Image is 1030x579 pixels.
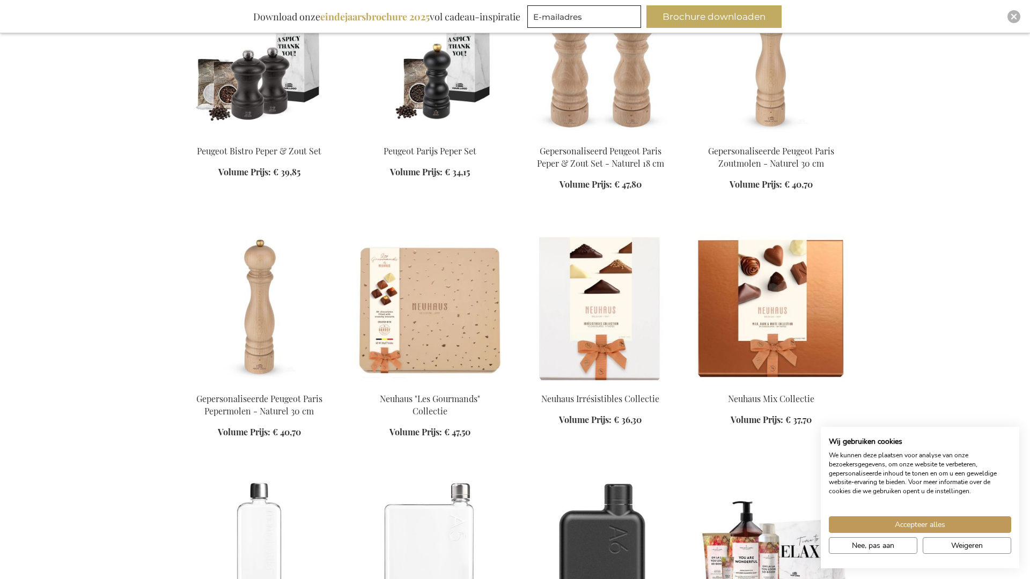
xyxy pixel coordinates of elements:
[728,393,814,404] a: Neuhaus Mix Collectie
[829,437,1011,447] h2: Wij gebruiken cookies
[527,5,641,28] input: E-mailadres
[197,145,321,157] a: Peugeot Bistro Peper & Zout Set
[182,234,336,384] img: Peugeot Paris Pepper Mill - Natural 30 cm
[320,10,430,23] b: eindejaarsbrochure 2025
[694,234,848,384] img: Neuhaus Mix Collection
[785,414,812,425] span: € 37,70
[560,179,612,190] span: Volume Prijs:
[895,519,945,530] span: Accepteer alles
[1007,10,1020,23] div: Close
[353,234,506,384] img: Neuhaus "Les Gourmands" Collection
[730,179,813,191] a: Volume Prijs: € 40,70
[1011,13,1017,20] img: Close
[560,179,642,191] a: Volume Prijs: € 47,80
[182,132,336,142] a: Peugeot Bistro Salt & Pepper Set
[708,145,834,169] a: Gepersonaliseerde Peugeot Paris Zoutmolen - Naturel 30 cm
[614,414,642,425] span: € 36,30
[541,393,659,404] a: Neuhaus Irrésistibles Collectie
[923,537,1011,554] button: Alle cookies weigeren
[273,166,300,177] span: € 39,85
[353,380,506,390] a: Neuhaus "Les Gourmands" Collection
[694,132,848,142] a: Personalised Peugeot Paris Salt Mill - Natural 30 cm
[694,380,848,390] a: Neuhaus Mix Collection
[559,414,612,425] span: Volume Prijs:
[527,5,644,31] form: marketing offers and promotions
[273,426,301,437] span: € 40,70
[353,132,506,142] a: Peugot Paris Pepper Set
[390,166,470,179] a: Volume Prijs: € 34,15
[829,451,1011,496] p: We kunnen deze plaatsen voor analyse van onze bezoekersgegevens, om onze website te verbeteren, g...
[380,393,480,417] a: Neuhaus "Les Gourmands" Collectie
[444,426,470,437] span: € 47,50
[218,426,270,437] span: Volume Prijs:
[559,414,642,426] a: Volume Prijs: € 36,30
[784,179,813,190] span: € 40,70
[196,393,322,417] a: Gepersonaliseerde Peugeot Paris Pepermolen - Naturel 30 cm
[389,426,442,437] span: Volume Prijs:
[218,166,300,179] a: Volume Prijs: € 39,85
[524,380,677,390] a: Neuhaus Irrésistibles Collection
[389,426,470,439] a: Volume Prijs: € 47,50
[218,426,301,439] a: Volume Prijs: € 40,70
[384,145,476,157] a: Peugeot Parijs Peper Set
[646,5,782,28] button: Brochure downloaden
[829,516,1011,533] button: Accepteer alle cookies
[537,145,664,169] a: Gepersonaliseerd Peugeot Paris Peper & Zout Set - Naturel 18 cm
[390,166,443,177] span: Volume Prijs:
[614,179,642,190] span: € 47,80
[829,537,917,554] button: Pas cookie voorkeuren aan
[445,166,470,177] span: € 34,15
[524,234,677,384] img: Neuhaus Irrésistibles Collection
[731,414,783,425] span: Volume Prijs:
[852,540,894,551] span: Nee, pas aan
[182,380,336,390] a: Peugeot Paris Pepper Mill - Natural 30 cm
[731,414,812,426] a: Volume Prijs: € 37,70
[730,179,782,190] span: Volume Prijs:
[951,540,983,551] span: Weigeren
[524,132,677,142] a: Peugeot Paris Salt & Pepper Set - Natural 18 cm
[218,166,271,177] span: Volume Prijs:
[248,5,525,28] div: Download onze vol cadeau-inspiratie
